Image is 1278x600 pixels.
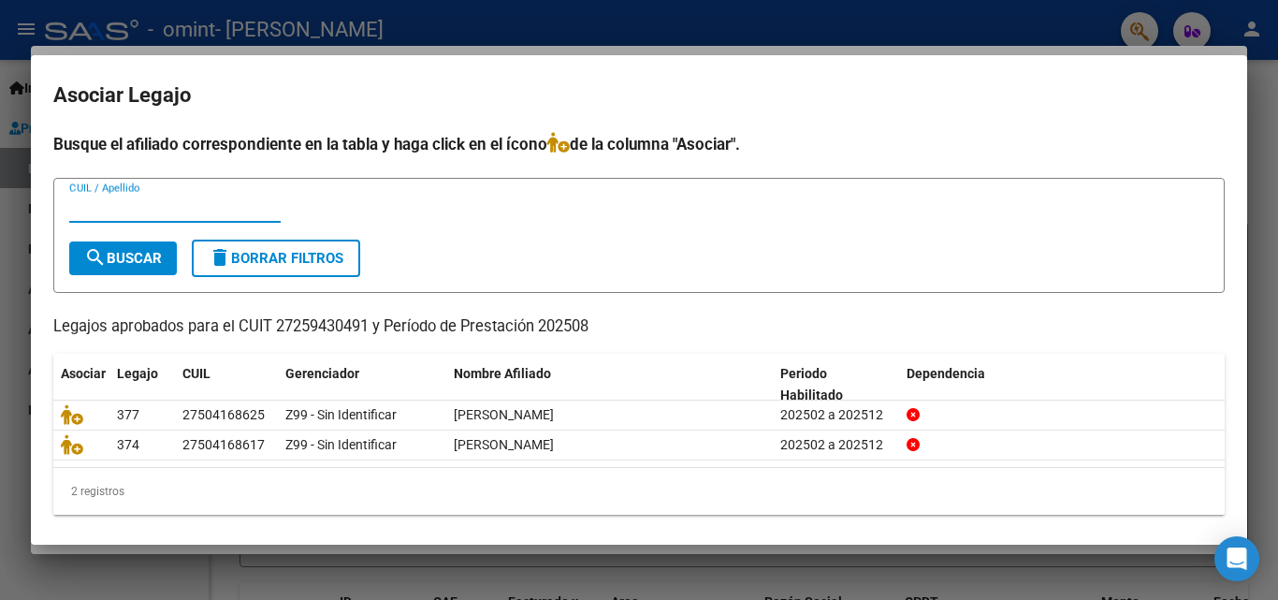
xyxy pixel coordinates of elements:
p: Legajos aprobados para el CUIT 27259430491 y Período de Prestación 202508 [53,315,1225,339]
span: Periodo Habilitado [780,366,843,402]
span: PAREDES MUÑOZ ALDANA [454,437,554,452]
datatable-header-cell: Gerenciador [278,354,446,416]
mat-icon: delete [209,246,231,269]
span: Z99 - Sin Identificar [285,437,397,452]
h4: Busque el afiliado correspondiente en la tabla y haga click en el ícono de la columna "Asociar". [53,132,1225,156]
div: 2 registros [53,468,1225,515]
mat-icon: search [84,246,107,269]
button: Borrar Filtros [192,240,360,277]
div: 202502 a 202512 [780,404,892,426]
span: 374 [117,437,139,452]
span: Z99 - Sin Identificar [285,407,397,422]
span: Dependencia [907,366,985,381]
div: 27504168625 [182,404,265,426]
span: Asociar [61,366,106,381]
datatable-header-cell: Nombre Afiliado [446,354,773,416]
datatable-header-cell: Dependencia [899,354,1226,416]
span: Legajo [117,366,158,381]
datatable-header-cell: Periodo Habilitado [773,354,899,416]
datatable-header-cell: CUIL [175,354,278,416]
div: 202502 a 202512 [780,434,892,456]
span: Gerenciador [285,366,359,381]
span: Buscar [84,250,162,267]
button: Buscar [69,241,177,275]
span: Nombre Afiliado [454,366,551,381]
datatable-header-cell: Legajo [109,354,175,416]
span: Borrar Filtros [209,250,343,267]
h2: Asociar Legajo [53,78,1225,113]
span: 377 [117,407,139,422]
div: Open Intercom Messenger [1214,536,1259,581]
datatable-header-cell: Asociar [53,354,109,416]
span: CUIL [182,366,211,381]
span: PAREDES MUÑOZ MILENA [454,407,554,422]
div: 27504168617 [182,434,265,456]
